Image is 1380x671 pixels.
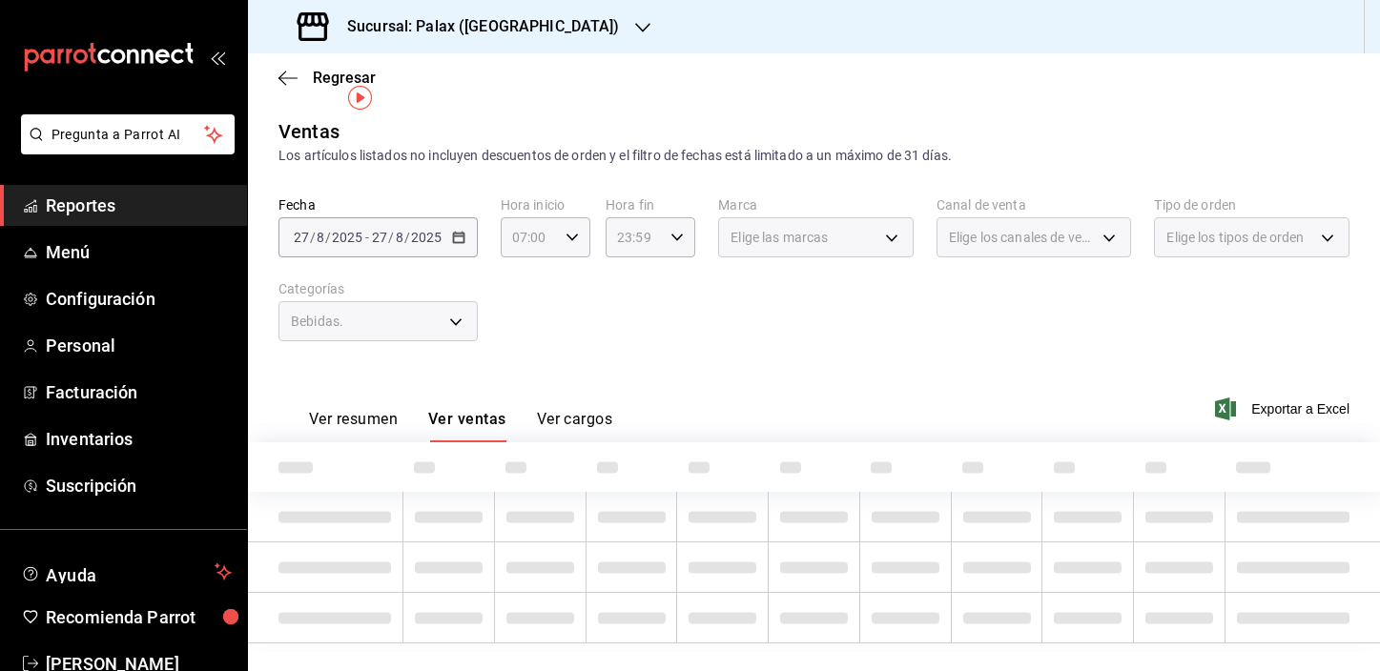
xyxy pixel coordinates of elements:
[1166,228,1304,247] span: Elige los tipos de orden
[46,333,232,358] span: Personal
[291,312,343,331] span: Bebidas.
[309,410,612,442] div: navigation tabs
[395,230,404,245] input: --
[371,230,388,245] input: --
[404,230,410,245] span: /
[46,286,232,312] span: Configuración
[937,198,1132,212] label: Canal de venta
[606,198,695,212] label: Hora fin
[537,410,613,442] button: Ver cargos
[278,198,478,212] label: Fecha
[21,114,235,154] button: Pregunta a Parrot AI
[718,198,914,212] label: Marca
[46,193,232,218] span: Reportes
[949,228,1097,247] span: Elige los canales de venta
[309,410,398,442] button: Ver resumen
[348,86,372,110] img: Tooltip marker
[46,426,232,452] span: Inventarios
[331,230,363,245] input: ----
[46,473,232,498] span: Suscripción
[278,146,1349,166] div: Los artículos listados no incluyen descuentos de orden y el filtro de fechas está limitado a un m...
[210,50,225,65] button: open_drawer_menu
[365,230,369,245] span: -
[388,230,394,245] span: /
[46,379,232,405] span: Facturación
[731,228,828,247] span: Elige las marcas
[501,198,590,212] label: Hora inicio
[293,230,310,245] input: --
[46,604,232,630] span: Recomienda Parrot
[46,239,232,265] span: Menú
[1219,397,1349,420] button: Exportar a Excel
[325,230,331,245] span: /
[46,560,207,583] span: Ayuda
[278,282,478,295] label: Categorías
[313,69,376,87] span: Regresar
[278,117,340,146] div: Ventas
[51,125,205,145] span: Pregunta a Parrot AI
[278,69,376,87] button: Regresar
[410,230,443,245] input: ----
[316,230,325,245] input: --
[310,230,316,245] span: /
[428,410,506,442] button: Ver ventas
[332,15,620,38] h3: Sucursal: Palax ([GEOGRAPHIC_DATA])
[13,138,235,158] a: Pregunta a Parrot AI
[1154,198,1349,212] label: Tipo de orden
